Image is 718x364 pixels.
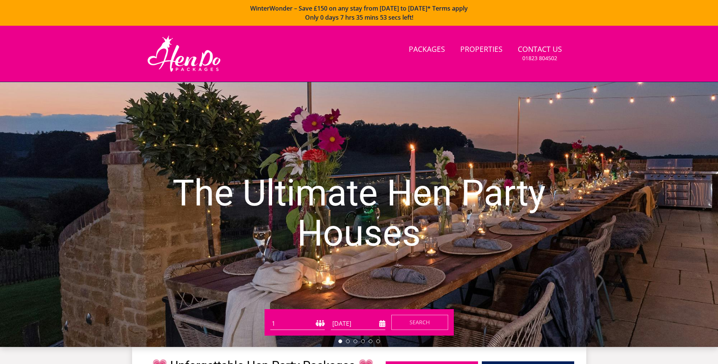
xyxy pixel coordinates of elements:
a: Packages [406,41,448,58]
button: Search [391,315,448,330]
span: Search [410,319,430,326]
input: Arrival Date [331,317,385,330]
a: Properties [457,41,506,58]
span: Only 0 days 7 hrs 35 mins 53 secs left! [305,13,413,22]
a: Contact Us01823 804502 [515,41,565,66]
small: 01823 804502 [522,54,557,62]
img: Hen Do Packages [144,35,224,73]
h1: The Ultimate Hen Party Houses [108,158,611,268]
